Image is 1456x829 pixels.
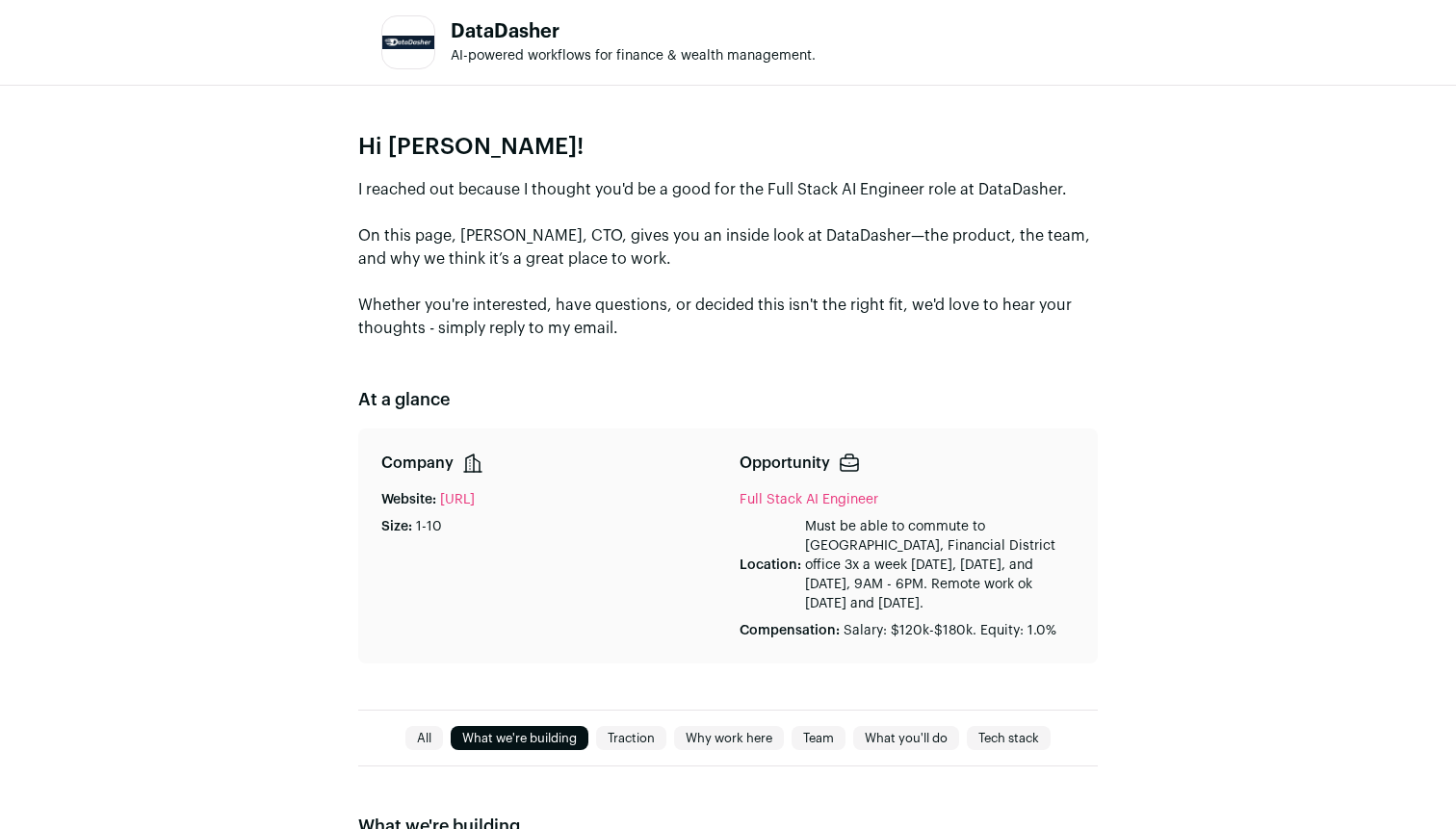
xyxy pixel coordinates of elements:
[382,36,434,50] img: 5ea263cf0c28d7e3455a8b28ff74034307efce2722f8c6cf0fe1af1be6d55519.jpg
[805,517,1075,613] p: Must be able to commute to [GEOGRAPHIC_DATA], Financial District office 3x a week [DATE], [DATE],...
[674,727,784,750] a: Why work here
[596,727,666,750] a: Traction
[844,621,1056,640] p: Salary: $120k-$180k. Equity: 1.0%
[381,452,454,475] p: Company
[740,493,878,506] a: Full Stack AI Engineer
[740,556,801,575] p: Location:
[451,22,816,41] h1: DataDasher
[416,517,442,536] p: 1-10
[451,727,588,750] a: What we're building
[358,386,1098,413] h2: At a glance
[381,517,412,536] p: Size:
[381,490,436,509] p: Website:
[792,727,845,750] a: Team
[740,621,840,640] p: Compensation:
[358,132,1098,163] p: Hi [PERSON_NAME]!
[451,49,816,63] span: AI-powered workflows for finance & wealth management.
[358,178,1098,340] p: I reached out because I thought you'd be a good for the Full Stack AI Engineer role at DataDasher...
[967,727,1051,750] a: Tech stack
[405,727,443,750] a: All
[853,727,959,750] a: What you'll do
[740,452,830,475] p: Opportunity
[440,490,475,509] a: [URL]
